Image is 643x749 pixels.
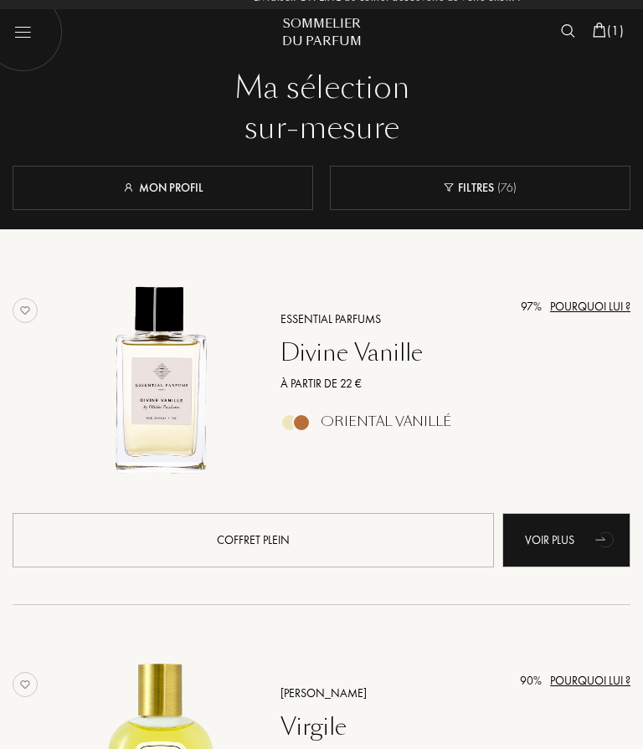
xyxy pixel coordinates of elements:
[561,24,575,38] img: search_icn_white.svg
[13,513,494,567] div: Coffret plein
[268,713,643,741] a: Virgile
[268,418,643,436] a: Oriental Vanillé
[268,339,643,367] a: Divine Vanille
[521,298,542,316] div: 97 %
[321,413,451,432] div: Oriental Vanillé
[13,298,38,323] img: no_like_p.png
[593,23,606,38] img: cart_white.svg
[502,513,630,567] div: Voir plus
[54,273,268,513] a: Divine Vanille Essential Parfums
[520,672,542,690] div: 90 %
[268,685,643,702] a: [PERSON_NAME]
[444,183,454,192] img: new_filter_w.svg
[550,298,630,316] div: Pourquoi lui ?
[589,522,623,556] div: animation
[13,672,38,697] img: no_like_p.png
[607,22,624,39] span: ( 1 )
[265,15,378,33] div: Sommelier
[330,166,630,210] div: Filtres
[494,180,517,195] span: ( 76 )
[122,181,135,193] img: profil_icn_w.svg
[268,375,643,392] a: À partir de 22 €
[265,33,378,50] div: du Parfum
[268,310,643,328] a: Essential Parfums
[25,109,618,149] div: sur-mesure
[54,273,268,487] img: Divine Vanille Essential Parfums
[122,180,203,195] a: Mon profil
[550,672,630,690] div: Pourquoi lui ?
